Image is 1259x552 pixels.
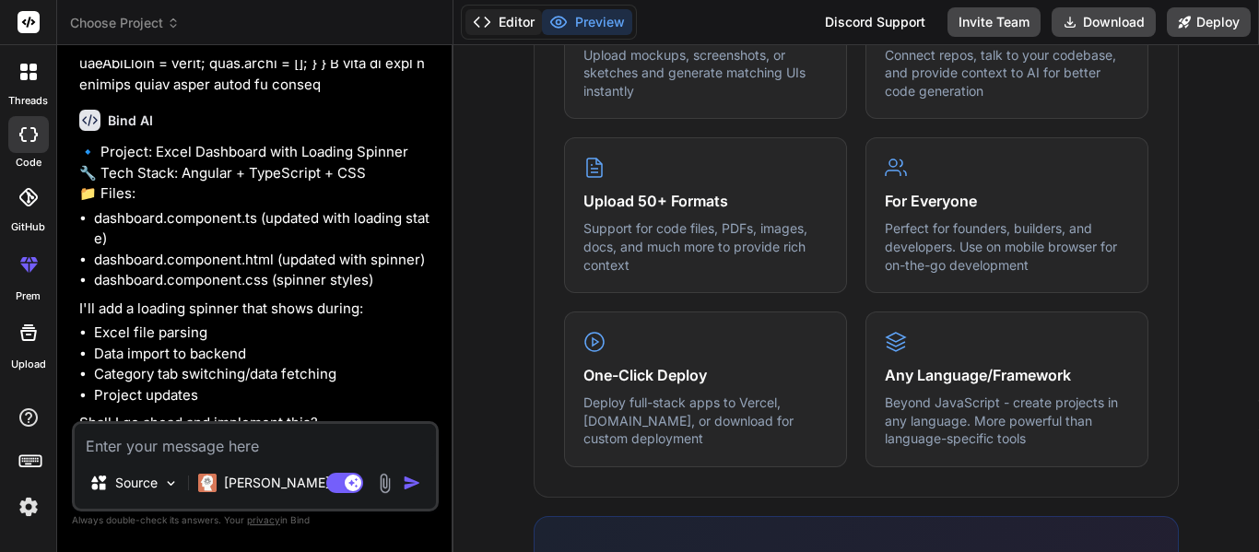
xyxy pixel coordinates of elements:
img: settings [13,491,44,523]
p: Deploy full-stack apps to Vercel, [DOMAIN_NAME], or download for custom deployment [583,393,828,448]
p: Shall I go ahead and implement this? [79,413,435,434]
p: Source [115,474,158,492]
li: Project updates [94,385,435,406]
li: dashboard.component.css (spinner styles) [94,270,435,291]
label: Upload [11,357,46,372]
h4: For Everyone [885,190,1129,212]
p: Perfect for founders, builders, and developers. Use on mobile browser for on-the-go development [885,219,1129,274]
p: Connect repos, talk to your codebase, and provide context to AI for better code generation [885,46,1129,100]
button: Download [1052,7,1156,37]
img: attachment [374,473,395,494]
p: [PERSON_NAME] 4 S.. [224,474,361,492]
label: prem [16,288,41,304]
li: Excel file parsing [94,323,435,344]
h4: One-Click Deploy [583,364,828,386]
p: Upload mockups, screenshots, or sketches and generate matching UIs instantly [583,46,828,100]
span: privacy [247,514,280,525]
label: GitHub [11,219,45,235]
p: 🔹 Project: Excel Dashboard with Loading Spinner 🔧 Tech Stack: Angular + TypeScript + CSS 📁 Files: [79,142,435,205]
p: I'll add a loading spinner that shows during: [79,299,435,320]
button: Deploy [1167,7,1251,37]
h4: Any Language/Framework [885,364,1129,386]
h6: Bind AI [108,112,153,130]
img: Claude 4 Sonnet [198,474,217,492]
span: Choose Project [70,14,180,32]
p: Beyond JavaScript - create projects in any language. More powerful than language-specific tools [885,393,1129,448]
p: Always double-check its answers. Your in Bind [72,511,439,529]
li: Data import to backend [94,344,435,365]
button: Invite Team [947,7,1041,37]
li: dashboard.component.ts (updated with loading state) [94,208,435,250]
div: Discord Support [814,7,936,37]
img: icon [403,474,421,492]
li: Category tab switching/data fetching [94,364,435,385]
li: dashboard.component.html (updated with spinner) [94,250,435,271]
button: Editor [465,9,542,35]
h4: Upload 50+ Formats [583,190,828,212]
button: Preview [542,9,632,35]
img: Pick Models [163,476,179,491]
label: threads [8,93,48,109]
label: code [16,155,41,170]
p: Support for code files, PDFs, images, docs, and much more to provide rich context [583,219,828,274]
